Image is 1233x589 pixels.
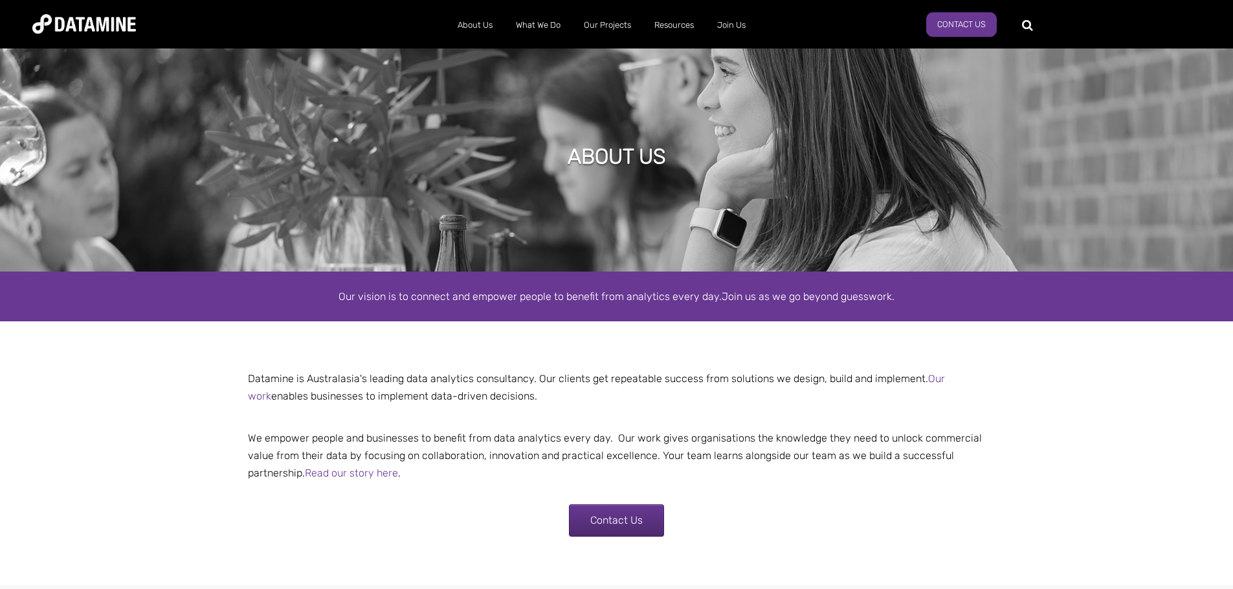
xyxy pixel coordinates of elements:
[504,8,572,42] a: What We Do
[643,8,705,42] a: Resources
[305,467,398,479] a: Read our story here
[926,12,997,37] a: Contact Us
[569,504,664,537] a: Contact Us
[32,14,136,34] img: Datamine
[722,290,894,303] span: Join us as we go beyond guesswork.
[238,412,995,482] p: We empower people and businesses to benefit from data analytics every day. Our work gives organis...
[446,8,504,42] a: About Us
[590,514,643,526] span: Contact Us
[339,290,722,303] span: Our vision is to connect and empower people to benefit from analytics every day.
[705,8,757,42] a: Join Us
[572,8,643,42] a: Our Projects
[568,142,666,171] h1: ABOUT US
[238,370,995,405] p: Datamine is Australasia's leading data analytics consultancy. Our clients get repeatable success ...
